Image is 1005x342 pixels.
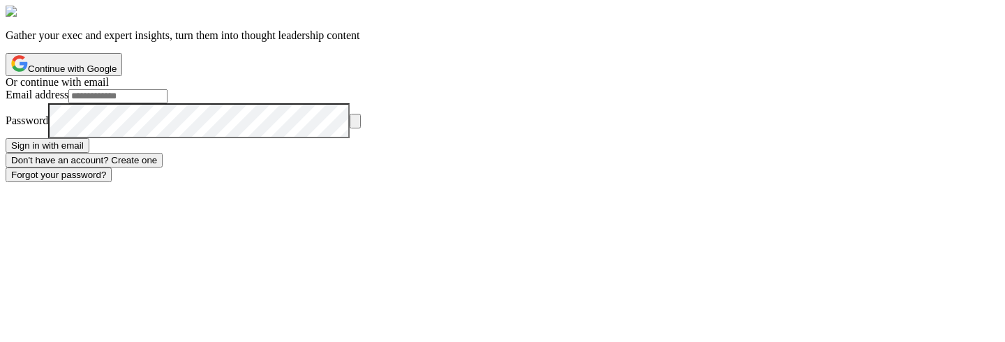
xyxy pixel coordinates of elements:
img: Google logo [11,55,28,72]
p: Gather your exec and expert insights, turn them into thought leadership content [6,29,999,42]
img: Leaps [6,6,43,18]
button: Sign in with email [6,138,89,153]
button: Continue with Google [6,53,122,76]
button: Don't have an account? Create one [6,153,163,168]
label: Email address [6,89,68,101]
span: Or continue with email [6,76,109,88]
label: Password [6,114,48,126]
button: Forgot your password? [6,168,112,182]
